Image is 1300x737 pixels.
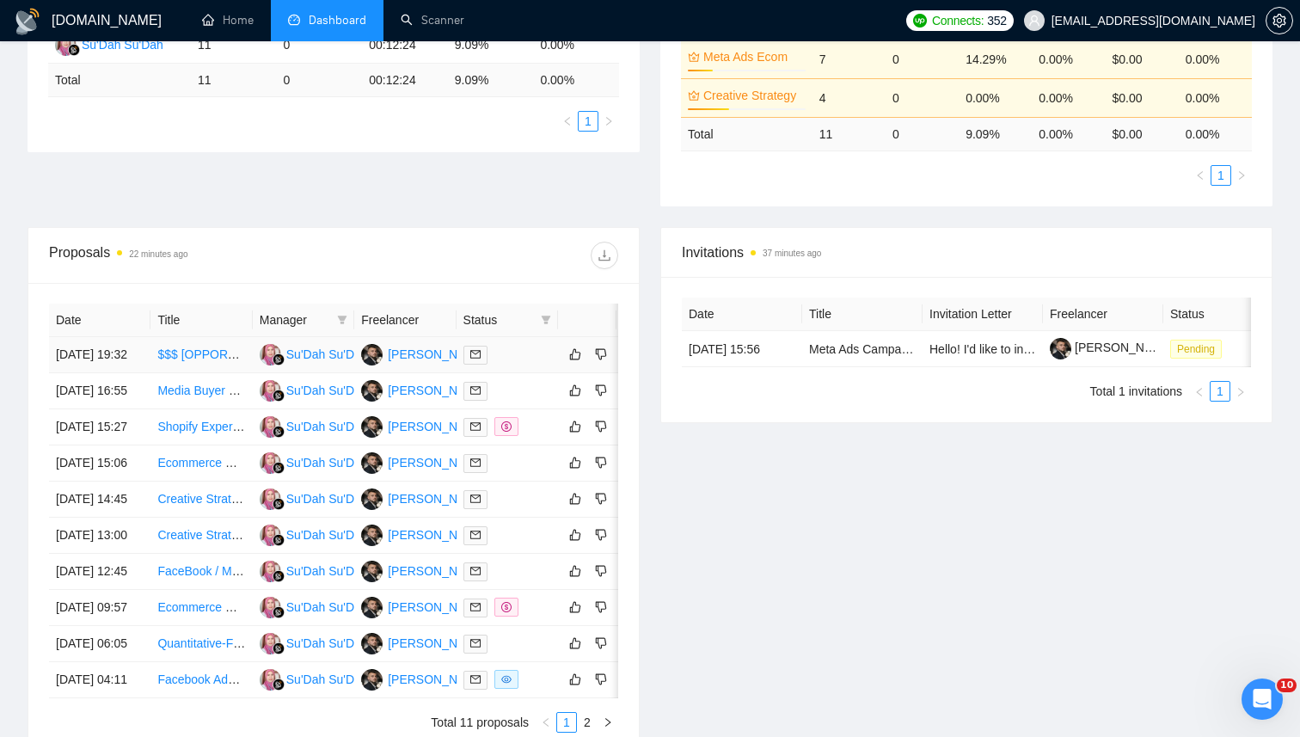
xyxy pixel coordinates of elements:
[361,491,487,505] a: DK[PERSON_NAME]
[362,28,448,64] td: 00:12:24
[273,426,285,438] img: gigradar-bm.png
[1210,381,1230,402] li: 1
[470,458,481,468] span: mail
[595,600,607,614] span: dislike
[1189,381,1210,402] li: Previous Page
[470,602,481,612] span: mail
[541,315,551,325] span: filter
[569,420,581,433] span: like
[1179,40,1252,78] td: 0.00%
[565,633,586,654] button: like
[1170,340,1222,359] span: Pending
[277,64,363,97] td: 0
[1090,381,1182,402] li: Total 1 invitations
[361,488,383,510] img: DK
[286,634,368,653] div: Su'Dah Su'Dah
[361,672,487,685] a: DK[PERSON_NAME]
[286,417,368,436] div: Su'Dah Su'Dah
[591,488,611,509] button: dislike
[157,384,481,397] a: Media Buyer Facebook Ads/Google Ads eCommerce Agency
[682,242,1251,263] span: Invitations
[150,554,252,590] td: FaceBook / Meta Ad Design Expert
[603,717,613,728] span: right
[448,64,534,97] td: 9.09 %
[49,337,150,373] td: [DATE] 19:32
[49,590,150,626] td: [DATE] 09:57
[1236,387,1246,397] span: right
[260,488,281,510] img: S
[1230,381,1251,402] li: Next Page
[591,597,611,617] button: dislike
[809,342,1090,356] a: Meta Ads Campaigns for new Print on Demand store
[288,14,300,26] span: dashboard
[1190,165,1211,186] li: Previous Page
[557,713,576,732] a: 1
[150,304,252,337] th: Title
[578,713,597,732] a: 2
[681,117,812,150] td: Total
[361,347,487,360] a: DK[PERSON_NAME]
[286,345,368,364] div: Su'Dah Su'Dah
[591,633,611,654] button: dislike
[557,111,578,132] button: left
[1106,40,1179,78] td: $0.00
[49,662,150,698] td: [DATE] 04:11
[470,421,481,432] span: mail
[802,331,923,367] td: Meta Ads Campaigns for new Print on Demand store
[591,242,618,269] button: download
[273,353,285,365] img: gigradar-bm.png
[682,298,802,331] th: Date
[592,249,617,262] span: download
[1043,298,1163,331] th: Freelancer
[591,561,611,581] button: dislike
[260,310,330,329] span: Manager
[361,669,383,691] img: DK
[569,384,581,397] span: like
[388,670,487,689] div: [PERSON_NAME]
[1050,341,1174,354] a: [PERSON_NAME]
[388,598,487,617] div: [PERSON_NAME]
[361,561,383,582] img: DK
[49,518,150,554] td: [DATE] 13:00
[157,673,437,686] a: Facebook Ads Expert for Online Education Business
[595,384,607,397] span: dislike
[595,492,607,506] span: dislike
[1277,679,1297,692] span: 10
[802,298,923,331] th: Title
[1211,382,1229,401] a: 1
[361,416,383,438] img: DK
[388,453,487,472] div: [PERSON_NAME]
[49,445,150,482] td: [DATE] 15:06
[361,563,487,577] a: DK[PERSON_NAME]
[565,416,586,437] button: like
[253,304,354,337] th: Manager
[273,642,285,654] img: gigradar-bm.png
[1211,165,1231,186] li: 1
[470,674,481,685] span: mail
[470,566,481,576] span: mail
[55,34,77,56] img: S
[273,534,285,546] img: gigradar-bm.png
[1266,7,1293,34] button: setting
[533,64,619,97] td: 0.00 %
[959,78,1032,117] td: 0.00%
[260,419,368,433] a: SSu'Dah Su'Dah
[703,47,802,66] a: Meta Ads Ecom
[812,117,886,150] td: 11
[1106,78,1179,117] td: $0.00
[273,498,285,510] img: gigradar-bm.png
[463,310,534,329] span: Status
[150,662,252,698] td: Facebook Ads Expert for Online Education Business
[309,13,366,28] span: Dashboard
[557,111,578,132] li: Previous Page
[273,462,285,474] img: gigradar-bm.png
[388,345,487,364] div: [PERSON_NAME]
[536,712,556,733] li: Previous Page
[260,563,368,577] a: SSu'Dah Su'Dah
[763,249,821,258] time: 37 minutes ago
[1032,78,1105,117] td: 0.00%
[49,304,150,337] th: Date
[191,64,277,97] td: 11
[595,420,607,433] span: dislike
[361,452,383,474] img: DK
